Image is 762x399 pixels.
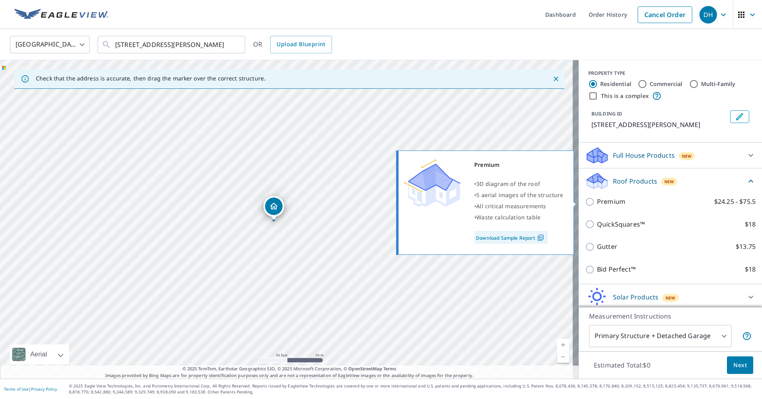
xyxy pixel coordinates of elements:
[730,110,749,123] button: Edit building 1
[745,264,756,274] p: $18
[597,242,617,252] p: Gutter
[613,176,657,186] p: Roof Products
[682,153,692,159] span: New
[69,383,758,395] p: © 2025 Eagle View Technologies, Inc. and Pictometry International Corp. All Rights Reserved. Repo...
[557,339,569,351] a: Current Level 19, Zoom In
[557,351,569,363] a: Current Level 19, Zoom Out
[474,159,564,170] div: Premium
[14,9,108,21] img: EV Logo
[591,120,727,129] p: [STREET_ADDRESS][PERSON_NAME]
[589,311,752,321] p: Measurement Instructions
[597,264,636,274] p: Bid Perfect™
[745,219,756,229] p: $18
[270,36,332,53] a: Upload Blueprint
[699,6,717,23] div: DH
[476,202,546,210] span: All critical measurements
[600,80,631,88] label: Residential
[589,325,732,347] div: Primary Structure + Detached Garage
[591,110,622,117] p: BUILDING ID
[701,80,736,88] label: Multi-Family
[535,234,546,241] img: Pdf Icon
[742,331,752,341] span: Your report will include the primary structure and a detached garage if one exists.
[474,190,564,201] div: •
[476,180,540,188] span: 3D diagram of the roof
[348,366,382,372] a: OpenStreetMap
[736,242,756,252] p: $13.75
[666,295,676,301] span: New
[476,191,563,199] span: 5 aerial images of the structure
[638,6,692,23] a: Cancel Order
[31,386,57,392] a: Privacy Policy
[585,288,756,307] div: Solar ProductsNew
[263,196,284,221] div: Dropped pin, building 1, Residential property, 2416 Twin Eagles Dr Granger, IA 50109
[36,75,265,82] p: Check that the address is accurate, then drag the marker over the correct structure.
[714,197,756,207] p: $24.25 - $75.5
[585,146,756,165] div: Full House ProductsNew
[597,219,645,229] p: QuickSquares™
[10,344,69,364] div: Aerial
[597,197,625,207] p: Premium
[383,366,397,372] a: Terms
[601,92,649,100] label: This is a complex
[613,292,658,302] p: Solar Products
[733,360,747,370] span: Next
[585,172,756,190] div: Roof ProductsNew
[587,356,657,374] p: Estimated Total: $0
[476,213,540,221] span: Waste calculation table
[28,344,49,364] div: Aerial
[277,39,325,49] span: Upload Blueprint
[4,386,29,392] a: Terms of Use
[613,151,675,160] p: Full House Products
[10,33,90,56] div: [GEOGRAPHIC_DATA]
[664,178,674,185] span: New
[650,80,683,88] label: Commercial
[727,356,753,374] button: Next
[474,178,564,190] div: •
[474,201,564,212] div: •
[405,159,460,207] img: Premium
[253,36,332,53] div: OR
[588,70,752,77] div: PROPERTY TYPE
[115,33,229,56] input: Search by address or latitude-longitude
[183,366,397,372] span: © 2025 TomTom, Earthstar Geographics SIO, © 2025 Microsoft Corporation, ©
[474,231,548,244] a: Download Sample Report
[551,74,561,84] button: Close
[4,387,57,391] p: |
[474,212,564,223] div: •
